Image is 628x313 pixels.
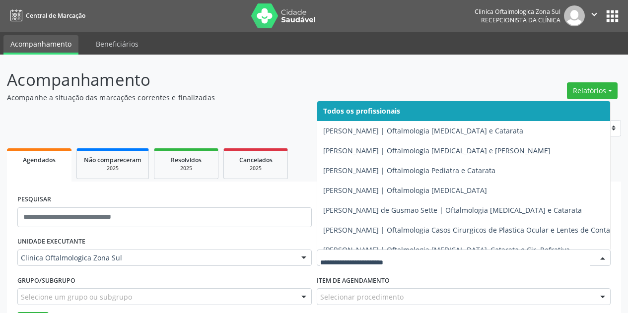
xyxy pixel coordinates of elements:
[320,292,404,302] span: Selecionar procedimento
[323,146,551,155] span: [PERSON_NAME] | Oftalmologia [MEDICAL_DATA] e [PERSON_NAME]
[585,5,604,26] button: 
[323,245,570,254] span: [PERSON_NAME] | Oftalmologia [MEDICAL_DATA], Catarata e Cir. Refrativa
[323,106,400,116] span: Todos os profissionais
[17,273,75,288] label: Grupo/Subgrupo
[17,192,51,207] label: PESQUISAR
[564,5,585,26] img: img
[323,225,617,235] span: [PERSON_NAME] | Oftalmologia Casos Cirurgicos de Plastica Ocular e Lentes de Contato
[21,253,291,263] span: Clinica Oftalmologica Zona Sul
[3,35,78,55] a: Acompanhamento
[23,156,56,164] span: Agendados
[17,234,85,250] label: UNIDADE EXECUTANTE
[475,7,560,16] div: Clinica Oftalmologica Zona Sul
[567,82,618,99] button: Relatórios
[239,156,273,164] span: Cancelados
[84,165,141,172] div: 2025
[7,92,437,103] p: Acompanhe a situação das marcações correntes e finalizadas
[21,292,132,302] span: Selecione um grupo ou subgrupo
[323,126,523,135] span: [PERSON_NAME] | Oftalmologia [MEDICAL_DATA] e Catarata
[323,205,582,215] span: [PERSON_NAME] de Gusmao Sette | Oftalmologia [MEDICAL_DATA] e Catarata
[323,166,495,175] span: [PERSON_NAME] | Oftalmologia Pediatra e Catarata
[231,165,280,172] div: 2025
[171,156,202,164] span: Resolvidos
[7,7,85,24] a: Central de Marcação
[26,11,85,20] span: Central de Marcação
[481,16,560,24] span: Recepcionista da clínica
[589,9,600,20] i: 
[161,165,211,172] div: 2025
[89,35,145,53] a: Beneficiários
[604,7,621,25] button: apps
[84,156,141,164] span: Não compareceram
[7,67,437,92] p: Acompanhamento
[317,273,390,288] label: Item de agendamento
[323,186,487,195] span: [PERSON_NAME] | Oftalmologia [MEDICAL_DATA]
